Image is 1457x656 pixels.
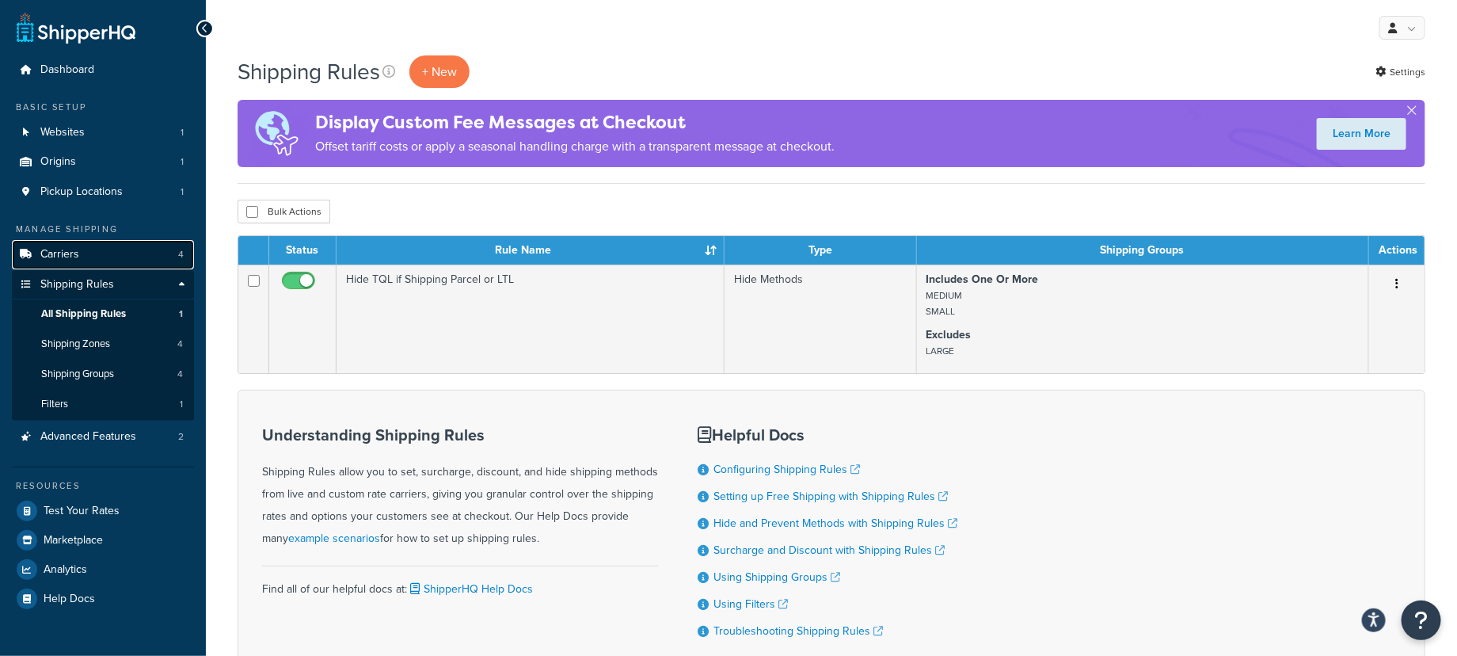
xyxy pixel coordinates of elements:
[178,430,184,444] span: 2
[1369,236,1425,265] th: Actions
[180,398,183,411] span: 1
[12,585,194,613] a: Help Docs
[12,270,194,421] li: Shipping Rules
[181,155,184,169] span: 1
[12,101,194,114] div: Basic Setup
[44,593,95,606] span: Help Docs
[44,505,120,518] span: Test Your Rates
[238,200,330,223] button: Bulk Actions
[713,623,883,639] a: Troubleshooting Shipping Rules
[41,338,110,351] span: Shipping Zones
[926,326,972,343] strong: Excludes
[12,299,194,329] a: All Shipping Rules 1
[12,479,194,493] div: Resources
[41,368,114,381] span: Shipping Groups
[12,270,194,299] a: Shipping Rules
[315,109,835,135] h4: Display Custom Fee Messages at Checkout
[40,63,94,77] span: Dashboard
[1375,61,1425,83] a: Settings
[40,155,76,169] span: Origins
[288,530,380,547] a: example scenarios
[44,534,103,547] span: Marketplace
[12,177,194,207] li: Pickup Locations
[178,248,184,261] span: 4
[407,581,533,597] a: ShipperHQ Help Docs
[17,12,135,44] a: ShipperHQ Home
[12,360,194,389] a: Shipping Groups 4
[926,288,963,318] small: MEDIUM SMALL
[12,299,194,329] li: All Shipping Rules
[12,147,194,177] li: Origins
[725,265,916,373] td: Hide Methods
[12,223,194,236] div: Manage Shipping
[713,596,788,612] a: Using Filters
[269,236,337,265] th: Status
[1317,118,1406,150] a: Learn More
[238,100,315,167] img: duties-banner-06bc72dcb5fe05cb3f9472aba00be2ae8eb53ab6f0d8bb03d382ba314ac3c341.png
[12,330,194,359] li: Shipping Zones
[12,118,194,147] li: Websites
[12,555,194,584] a: Analytics
[177,368,183,381] span: 4
[698,426,957,444] h3: Helpful Docs
[1402,601,1441,640] button: Open Resource Center
[40,126,85,139] span: Websites
[713,461,860,478] a: Configuring Shipping Rules
[12,55,194,85] a: Dashboard
[713,488,948,505] a: Setting up Free Shipping with Shipping Rules
[40,430,136,444] span: Advanced Features
[713,542,945,559] a: Surcharge and Discount with Shipping Rules
[181,126,184,139] span: 1
[262,566,658,601] div: Find all of our helpful docs at:
[12,526,194,555] a: Marketplace
[315,135,835,158] p: Offset tariff costs or apply a seasonal handling charge with a transparent message at checkout.
[337,236,725,265] th: Rule Name : activate to sort column ascending
[12,147,194,177] a: Origins 1
[179,307,183,321] span: 1
[917,236,1369,265] th: Shipping Groups
[12,422,194,452] a: Advanced Features 2
[238,56,380,87] h1: Shipping Rules
[12,240,194,269] a: Carriers 4
[12,240,194,269] li: Carriers
[44,563,87,577] span: Analytics
[40,248,79,261] span: Carriers
[181,185,184,199] span: 1
[262,426,658,550] div: Shipping Rules allow you to set, surcharge, discount, and hide shipping methods from live and cus...
[926,271,1039,288] strong: Includes One Or More
[40,185,123,199] span: Pickup Locations
[177,338,183,351] span: 4
[409,55,470,88] p: + New
[12,390,194,419] a: Filters 1
[12,422,194,452] li: Advanced Features
[337,265,725,373] td: Hide TQL if Shipping Parcel or LTL
[41,307,126,321] span: All Shipping Rules
[926,344,955,358] small: LARGE
[713,515,957,532] a: Hide and Prevent Methods with Shipping Rules
[713,569,840,585] a: Using Shipping Groups
[41,398,68,411] span: Filters
[12,118,194,147] a: Websites 1
[12,360,194,389] li: Shipping Groups
[12,390,194,419] li: Filters
[40,278,114,292] span: Shipping Rules
[12,497,194,525] a: Test Your Rates
[12,330,194,359] a: Shipping Zones 4
[725,236,916,265] th: Type
[12,177,194,207] a: Pickup Locations 1
[262,426,658,444] h3: Understanding Shipping Rules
